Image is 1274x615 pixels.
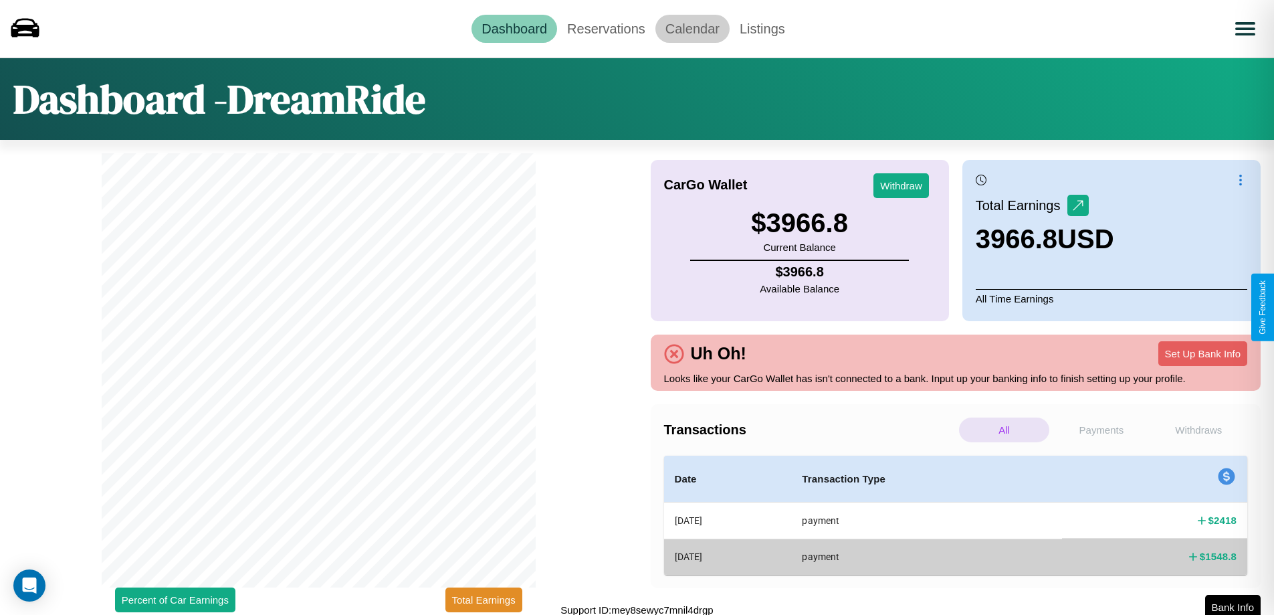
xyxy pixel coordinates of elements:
h4: Transactions [664,422,956,438]
p: All Time Earnings [976,289,1247,308]
a: Listings [730,15,795,43]
p: Total Earnings [976,193,1067,217]
h4: CarGo Wallet [664,177,748,193]
h4: $ 1548.8 [1200,549,1237,563]
p: Available Balance [760,280,839,298]
h3: $ 3966.8 [751,208,848,238]
h4: Transaction Type [802,471,1051,487]
p: Payments [1056,418,1146,442]
h4: Date [675,471,781,487]
table: simple table [664,456,1248,575]
h3: 3966.8 USD [976,224,1114,254]
button: Set Up Bank Info [1158,341,1247,366]
p: Withdraws [1154,418,1244,442]
h4: $ 3966.8 [760,264,839,280]
p: Looks like your CarGo Wallet has isn't connected to a bank. Input up your banking info to finish ... [664,369,1248,387]
a: Dashboard [471,15,557,43]
th: [DATE] [664,503,792,539]
th: payment [791,539,1062,574]
button: Withdraw [873,173,929,198]
a: Reservations [557,15,655,43]
div: Open Intercom Messenger [13,569,45,602]
th: [DATE] [664,539,792,574]
div: Give Feedback [1258,280,1267,335]
h4: Uh Oh! [684,344,753,363]
p: All [959,418,1049,442]
h1: Dashboard - DreamRide [13,72,425,126]
h4: $ 2418 [1208,513,1237,527]
a: Calendar [655,15,730,43]
button: Total Earnings [445,588,522,612]
button: Open menu [1227,10,1264,48]
p: Current Balance [751,238,848,256]
th: payment [791,503,1062,539]
button: Percent of Car Earnings [115,588,235,612]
